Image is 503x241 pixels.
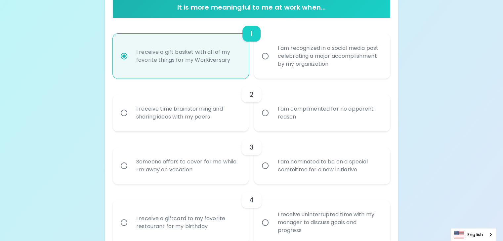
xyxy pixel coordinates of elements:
aside: Language selected: English [450,228,496,241]
div: choice-group-check [113,131,390,184]
div: I am complimented for no apparent reason [272,97,387,129]
h6: 2 [249,89,253,100]
div: I receive a gift basket with all of my favorite things for my Workiversary [131,40,245,72]
div: choice-group-check [113,18,390,79]
div: I receive time brainstorming and sharing ideas with my peers [131,97,245,129]
h6: It is more meaningful to me at work when... [115,2,388,13]
div: choice-group-check [113,79,390,131]
div: Someone offers to cover for me while I’m away on vacation [131,150,245,182]
h6: 3 [249,142,253,153]
div: I am recognized in a social media post celebrating a major accomplishment by my organization [272,36,387,76]
a: English [451,228,496,241]
div: I am nominated to be on a special committee for a new initiative [272,150,387,182]
div: I receive a giftcard to my favorite restaurant for my birthday [131,207,245,238]
div: Language [450,228,496,241]
h6: 4 [249,195,254,205]
h6: 1 [250,28,253,39]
